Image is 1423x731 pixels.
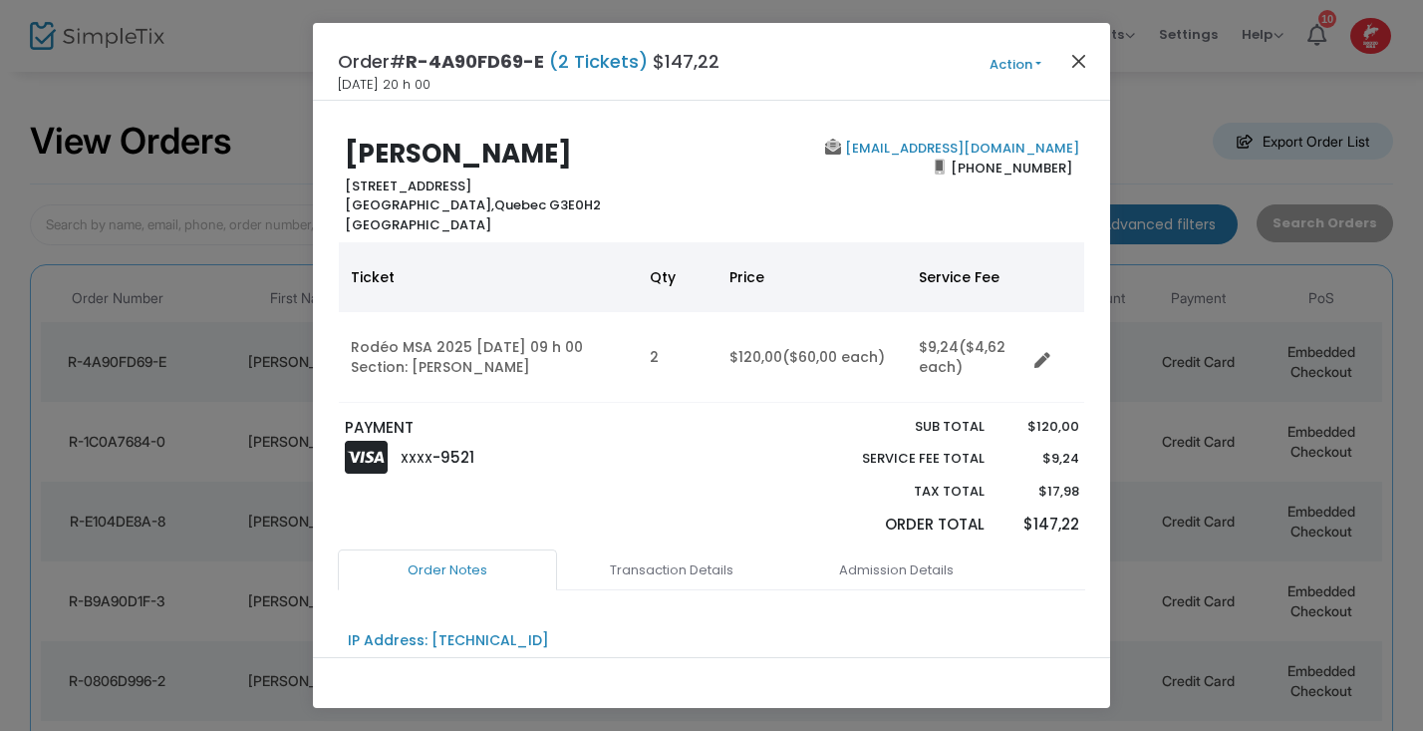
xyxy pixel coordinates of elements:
[919,337,1005,377] span: ($4,62 each)
[717,242,907,312] th: Price
[345,177,601,234] b: [STREET_ADDRESS] Quebec G3E0H2 [GEOGRAPHIC_DATA]
[544,49,653,74] span: (2 Tickets)
[339,242,638,312] th: Ticket
[638,242,717,312] th: Qty
[956,54,1075,76] button: Action
[815,417,985,437] p: Sub total
[406,49,544,74] span: R-4A90FD69-E
[786,549,1005,591] a: Admission Details
[345,136,572,172] b: [PERSON_NAME]
[1003,482,1078,502] p: $17,98
[348,630,549,651] div: IP Address: [TECHNICAL_ID]
[339,312,638,403] td: Rodéo MSA 2025 [DATE] 09 h 00 Section: [PERSON_NAME]
[841,139,1079,158] a: [EMAIL_ADDRESS][DOMAIN_NAME]
[907,242,1026,312] th: Service Fee
[815,449,985,469] p: Service Fee Total
[338,549,557,591] a: Order Notes
[1003,417,1078,437] p: $120,00
[815,514,985,537] p: Order Total
[815,482,985,502] p: Tax Total
[345,417,703,440] p: PAYMENT
[345,195,494,214] span: [GEOGRAPHIC_DATA],
[1066,48,1092,74] button: Close
[717,312,907,403] td: $120,00
[338,48,719,75] h4: Order# $147,22
[432,447,474,468] span: -9521
[945,152,1079,183] span: [PHONE_NUMBER]
[339,242,1084,403] div: Data table
[638,312,717,403] td: 2
[1003,514,1078,537] p: $147,22
[782,347,885,367] span: ($60,00 each)
[907,312,1026,403] td: $9,24
[562,549,781,591] a: Transaction Details
[1003,449,1078,469] p: $9,24
[338,75,430,95] span: [DATE] 20 h 00
[401,450,432,467] span: XXXX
